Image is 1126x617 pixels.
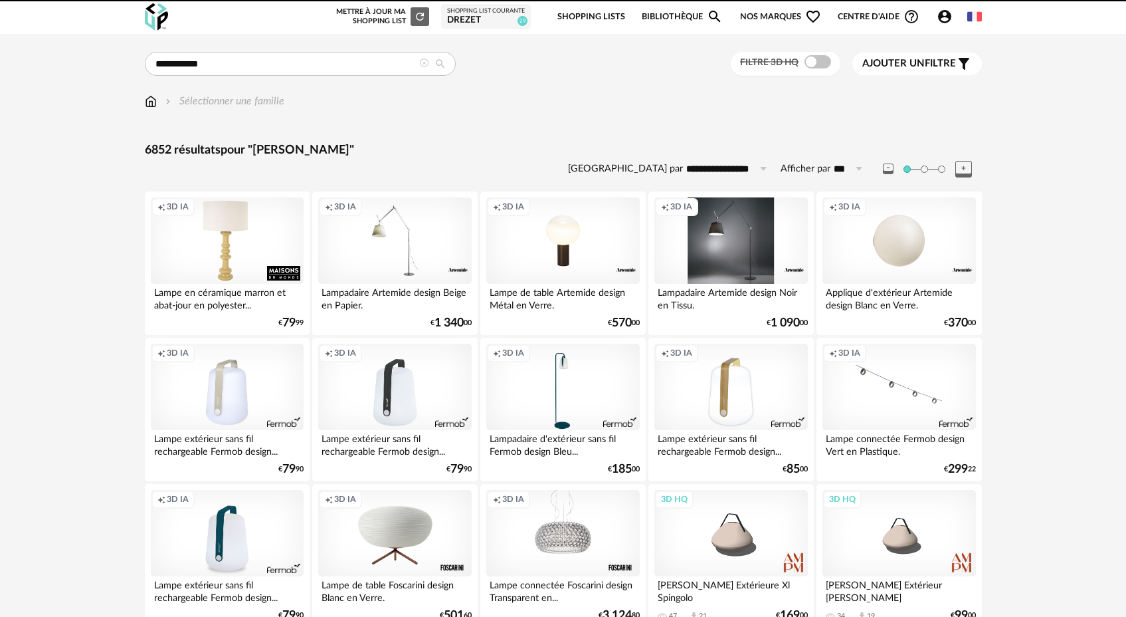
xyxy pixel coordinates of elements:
[654,430,807,457] div: Lampe extérieur sans fil rechargeable Fermob design...
[167,201,189,212] span: 3D IA
[278,318,304,328] div: € 99
[502,348,524,358] span: 3D IA
[781,163,830,176] label: Afficher par
[502,201,524,212] span: 3D IA
[948,318,968,328] span: 370
[493,348,501,358] span: Creation icon
[493,201,501,212] span: Creation icon
[829,348,837,358] span: Creation icon
[221,144,354,156] span: pour "[PERSON_NAME]"
[480,191,645,335] a: Creation icon 3D IA Lampe de table Artemide design Métal en Verre. €57000
[967,9,982,24] img: fr
[740,1,821,33] span: Nos marques
[823,491,862,508] div: 3D HQ
[648,191,813,335] a: Creation icon 3D IA Lampadaire Artemide design Noir en Tissu. €1 09000
[334,348,356,358] span: 3D IA
[157,348,165,358] span: Creation icon
[822,576,975,603] div: [PERSON_NAME] Extérieur [PERSON_NAME]
[648,338,813,481] a: Creation icon 3D IA Lampe extérieur sans fil rechargeable Fermob design... €8500
[944,465,976,474] div: € 22
[446,465,472,474] div: € 90
[771,318,800,328] span: 1 090
[167,348,189,358] span: 3D IA
[493,494,501,505] span: Creation icon
[318,284,471,310] div: Lampadaire Artemide design Beige en Papier.
[838,201,860,212] span: 3D IA
[145,338,310,481] a: Creation icon 3D IA Lampe extérieur sans fil rechargeable Fermob design... €7990
[829,201,837,212] span: Creation icon
[447,7,525,27] a: Shopping List courante DREZET 29
[822,284,975,310] div: Applique d'extérieur Artemide design Blanc en Verre.
[948,465,968,474] span: 299
[334,494,356,505] span: 3D IA
[707,9,723,25] span: Magnify icon
[151,430,304,457] div: Lampe extérieur sans fil rechargeable Fermob design...
[480,338,645,481] a: Creation icon 3D IA Lampadaire d'extérieur sans fil Fermob design Bleu... €18500
[318,430,471,457] div: Lampe extérieur sans fil rechargeable Fermob design...
[937,9,959,25] span: Account Circle icon
[151,284,304,310] div: Lampe en céramique marron et abat-jour en polyester...
[838,348,860,358] span: 3D IA
[486,284,639,310] div: Lampe de table Artemide design Métal en Verre.
[282,465,296,474] span: 79
[655,491,694,508] div: 3D HQ
[670,348,692,358] span: 3D IA
[612,318,632,328] span: 570
[903,9,919,25] span: Help Circle Outline icon
[956,56,972,72] span: Filter icon
[816,338,981,481] a: Creation icon 3D IA Lampe connectée Fermob design Vert en Plastique. €29922
[145,191,310,335] a: Creation icon 3D IA Lampe en céramique marron et abat-jour en polyester... €7999
[852,53,982,75] button: Ajouter unfiltre Filter icon
[740,58,798,67] span: Filtre 3D HQ
[157,201,165,212] span: Creation icon
[822,430,975,457] div: Lampe connectée Fermob design Vert en Plastique.
[145,3,168,31] img: OXP
[862,59,925,68] span: Ajouter un
[325,348,333,358] span: Creation icon
[167,494,189,505] span: 3D IA
[145,94,157,109] img: svg+xml;base64,PHN2ZyB3aWR0aD0iMTYiIGhlaWdodD0iMTciIHZpZXdCb3g9IjAgMCAxNiAxNyIgZmlsbD0ibm9uZSIgeG...
[145,143,982,158] div: 6852 résultats
[414,13,426,20] span: Refresh icon
[486,576,639,603] div: Lampe connectée Foscarini design Transparent en...
[151,576,304,603] div: Lampe extérieur sans fil rechargeable Fermob design...
[450,465,464,474] span: 79
[787,465,800,474] span: 85
[163,94,284,109] div: Sélectionner une famille
[608,465,640,474] div: € 00
[157,494,165,505] span: Creation icon
[937,9,953,25] span: Account Circle icon
[282,318,296,328] span: 79
[557,1,625,33] a: Shopping Lists
[661,201,669,212] span: Creation icon
[944,318,976,328] div: € 00
[325,494,333,505] span: Creation icon
[568,163,683,176] label: [GEOGRAPHIC_DATA] par
[670,201,692,212] span: 3D IA
[654,576,807,603] div: [PERSON_NAME] Extérieure Xl Spingolo
[502,494,524,505] span: 3D IA
[318,576,471,603] div: Lampe de table Foscarini design Blanc en Verre.
[486,430,639,457] div: Lampadaire d'extérieur sans fil Fermob design Bleu...
[612,465,632,474] span: 185
[447,7,525,15] div: Shopping List courante
[816,191,981,335] a: Creation icon 3D IA Applique d'extérieur Artemide design Blanc en Verre. €37000
[325,201,333,212] span: Creation icon
[661,348,669,358] span: Creation icon
[805,9,821,25] span: Heart Outline icon
[862,57,956,70] span: filtre
[334,201,356,212] span: 3D IA
[642,1,723,33] a: BibliothèqueMagnify icon
[430,318,472,328] div: € 00
[312,338,477,481] a: Creation icon 3D IA Lampe extérieur sans fil rechargeable Fermob design... €7990
[608,318,640,328] div: € 00
[278,465,304,474] div: € 90
[447,15,525,27] div: DREZET
[517,16,527,26] span: 29
[333,7,429,26] div: Mettre à jour ma Shopping List
[163,94,173,109] img: svg+xml;base64,PHN2ZyB3aWR0aD0iMTYiIGhlaWdodD0iMTYiIHZpZXdCb3g9IjAgMCAxNiAxNiIgZmlsbD0ibm9uZSIgeG...
[434,318,464,328] span: 1 340
[783,465,808,474] div: € 00
[654,284,807,310] div: Lampadaire Artemide design Noir en Tissu.
[767,318,808,328] div: € 00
